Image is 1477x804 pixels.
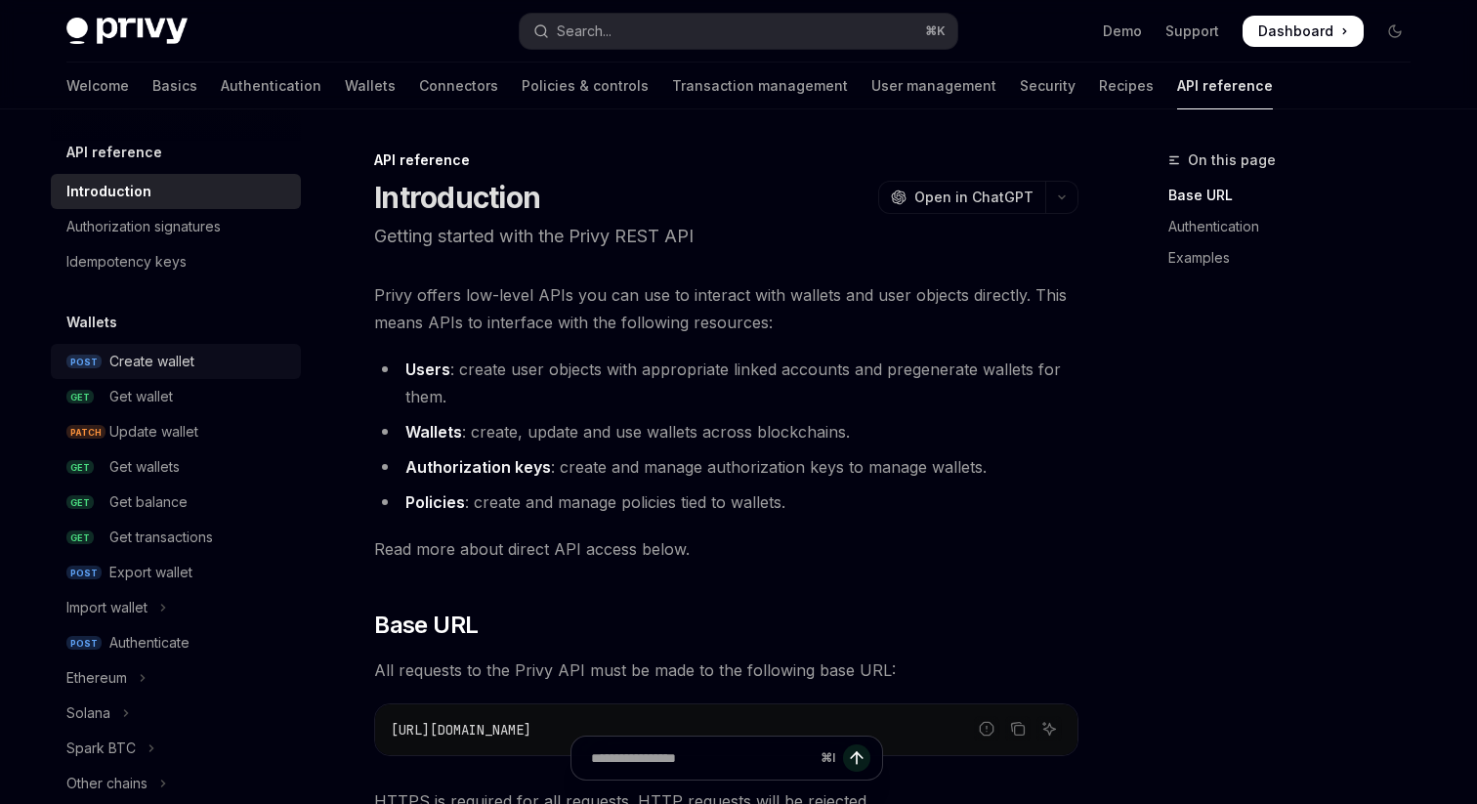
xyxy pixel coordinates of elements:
[66,390,94,404] span: GET
[109,385,173,408] div: Get wallet
[345,63,396,109] a: Wallets
[871,63,996,109] a: User management
[51,379,301,414] a: GETGet wallet
[374,453,1078,481] li: : create and manage authorization keys to manage wallets.
[51,590,301,625] button: Toggle Import wallet section
[1379,16,1411,47] button: Toggle dark mode
[51,520,301,555] a: GETGet transactions
[66,772,148,795] div: Other chains
[66,701,110,725] div: Solana
[374,488,1078,516] li: : create and manage policies tied to wallets.
[557,20,612,43] div: Search...
[405,360,450,379] strong: Users
[391,721,531,739] span: [URL][DOMAIN_NAME]
[405,457,551,477] strong: Authorization keys
[374,150,1078,170] div: API reference
[66,18,188,45] img: dark logo
[405,422,462,442] strong: Wallets
[51,696,301,731] button: Toggle Solana section
[974,716,999,741] button: Report incorrect code
[51,766,301,801] button: Toggle Other chains section
[51,731,301,766] button: Toggle Spark BTC section
[109,631,190,655] div: Authenticate
[520,14,957,49] button: Open search
[51,485,301,520] a: GETGet balance
[51,449,301,485] a: GETGet wallets
[1168,180,1426,211] a: Base URL
[66,63,129,109] a: Welcome
[374,418,1078,445] li: : create, update and use wallets across blockchains.
[66,666,127,690] div: Ethereum
[374,610,478,641] span: Base URL
[374,656,1078,684] span: All requests to the Privy API must be made to the following base URL:
[1188,148,1276,172] span: On this page
[925,23,946,39] span: ⌘ K
[51,414,301,449] a: PATCHUpdate wallet
[51,244,301,279] a: Idempotency keys
[66,141,162,164] h5: API reference
[374,281,1078,336] span: Privy offers low-level APIs you can use to interact with wallets and user objects directly. This ...
[878,181,1045,214] button: Open in ChatGPT
[374,356,1078,410] li: : create user objects with appropriate linked accounts and pregenerate wallets for them.
[51,344,301,379] a: POSTCreate wallet
[66,566,102,580] span: POST
[109,561,192,584] div: Export wallet
[374,180,540,215] h1: Introduction
[66,530,94,545] span: GET
[1103,21,1142,41] a: Demo
[66,425,105,440] span: PATCH
[405,492,465,512] strong: Policies
[672,63,848,109] a: Transaction management
[419,63,498,109] a: Connectors
[109,526,213,549] div: Get transactions
[51,209,301,244] a: Authorization signatures
[914,188,1034,207] span: Open in ChatGPT
[843,744,870,772] button: Send message
[51,625,301,660] a: POSTAuthenticate
[1168,242,1426,274] a: Examples
[522,63,649,109] a: Policies & controls
[1168,211,1426,242] a: Authentication
[1243,16,1364,47] a: Dashboard
[66,596,148,619] div: Import wallet
[152,63,197,109] a: Basics
[66,737,136,760] div: Spark BTC
[1005,716,1031,741] button: Copy the contents from the code block
[51,660,301,696] button: Toggle Ethereum section
[591,737,813,780] input: Ask a question...
[1099,63,1154,109] a: Recipes
[374,223,1078,250] p: Getting started with the Privy REST API
[66,215,221,238] div: Authorization signatures
[66,355,102,369] span: POST
[109,490,188,514] div: Get balance
[109,420,198,444] div: Update wallet
[1036,716,1062,741] button: Ask AI
[374,535,1078,563] span: Read more about direct API access below.
[66,250,187,274] div: Idempotency keys
[1177,63,1273,109] a: API reference
[66,460,94,475] span: GET
[221,63,321,109] a: Authentication
[66,311,117,334] h5: Wallets
[1165,21,1219,41] a: Support
[51,555,301,590] a: POSTExport wallet
[66,495,94,510] span: GET
[1020,63,1076,109] a: Security
[66,180,151,203] div: Introduction
[66,636,102,651] span: POST
[109,455,180,479] div: Get wallets
[51,174,301,209] a: Introduction
[1258,21,1333,41] span: Dashboard
[109,350,194,373] div: Create wallet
